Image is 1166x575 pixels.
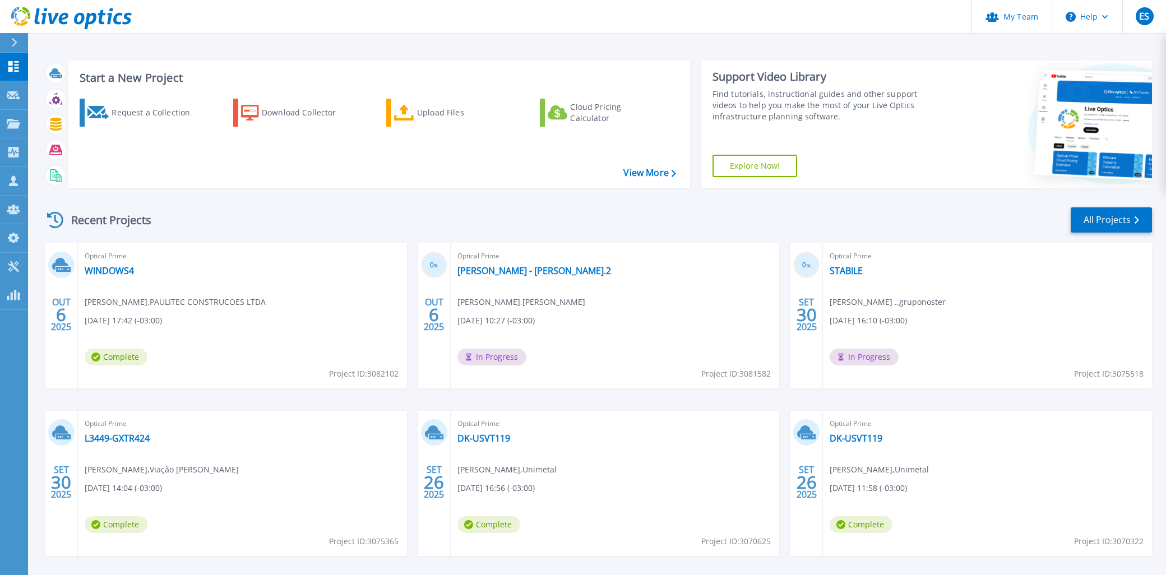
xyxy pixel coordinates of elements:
[701,535,771,548] span: Project ID: 3070625
[1074,535,1144,548] span: Project ID: 3070322
[457,418,773,430] span: Optical Prime
[85,516,147,533] span: Complete
[830,296,946,308] span: [PERSON_NAME] . , gruponoster
[830,314,907,327] span: [DATE] 16:10 (-03:00)
[434,262,438,268] span: %
[830,463,929,476] span: [PERSON_NAME] , Unimetal
[457,265,611,276] a: [PERSON_NAME] - [PERSON_NAME].2
[80,72,675,84] h3: Start a New Project
[540,99,665,127] a: Cloud Pricing Calculator
[51,477,71,487] span: 30
[233,99,358,127] a: Download Collector
[457,250,773,262] span: Optical Prime
[85,314,162,327] span: [DATE] 17:42 (-03:00)
[112,101,201,124] div: Request a Collection
[712,155,798,177] a: Explore Now!
[830,418,1145,430] span: Optical Prime
[423,462,445,503] div: SET 2025
[457,482,535,494] span: [DATE] 16:56 (-03:00)
[424,477,444,487] span: 26
[701,368,771,380] span: Project ID: 3081582
[417,101,507,124] div: Upload Files
[797,477,817,487] span: 26
[457,349,526,365] span: In Progress
[1139,12,1149,21] span: ES
[457,463,557,476] span: [PERSON_NAME] , Unimetal
[85,418,400,430] span: Optical Prime
[329,368,399,380] span: Project ID: 3082102
[712,69,943,84] div: Support Video Library
[830,482,907,494] span: [DATE] 11:58 (-03:00)
[43,206,166,234] div: Recent Projects
[85,433,150,444] a: L3449-GXTR424
[793,259,820,272] h3: 0
[262,101,351,124] div: Download Collector
[329,535,399,548] span: Project ID: 3075365
[623,168,675,178] a: View More
[797,310,817,319] span: 30
[796,462,817,503] div: SET 2025
[56,310,66,319] span: 6
[429,310,439,319] span: 6
[570,101,660,124] div: Cloud Pricing Calculator
[796,294,817,335] div: SET 2025
[1071,207,1152,233] a: All Projects
[830,349,899,365] span: In Progress
[457,314,535,327] span: [DATE] 10:27 (-03:00)
[50,294,72,335] div: OUT 2025
[830,516,892,533] span: Complete
[457,296,585,308] span: [PERSON_NAME] , [PERSON_NAME]
[457,433,510,444] a: DK-USVT119
[712,89,943,122] div: Find tutorials, instructional guides and other support videos to help you make the most of your L...
[1074,368,1144,380] span: Project ID: 3075518
[457,516,520,533] span: Complete
[50,462,72,503] div: SET 2025
[85,349,147,365] span: Complete
[85,250,400,262] span: Optical Prime
[423,294,445,335] div: OUT 2025
[85,463,239,476] span: [PERSON_NAME] , Viação [PERSON_NAME]
[85,265,134,276] a: WINDOWS4
[386,99,511,127] a: Upload Files
[85,482,162,494] span: [DATE] 14:04 (-03:00)
[421,259,447,272] h3: 0
[807,262,811,268] span: %
[830,433,882,444] a: DK-USVT119
[830,265,863,276] a: STABILE
[85,296,266,308] span: [PERSON_NAME] , PAULITEC CONSTRUCOES LTDA
[80,99,205,127] a: Request a Collection
[830,250,1145,262] span: Optical Prime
